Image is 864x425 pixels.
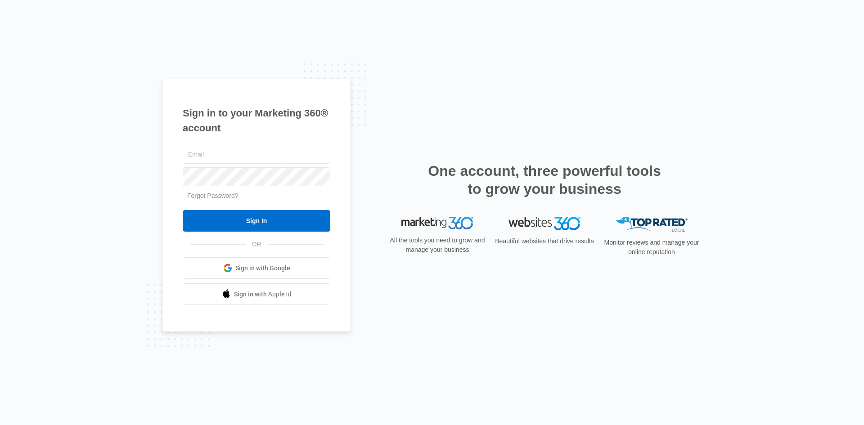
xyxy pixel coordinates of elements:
[234,290,292,299] span: Sign in with Apple Id
[494,237,595,246] p: Beautiful websites that drive results
[183,257,330,279] a: Sign in with Google
[425,162,664,198] h2: One account, three powerful tools to grow your business
[387,236,488,255] p: All the tools you need to grow and manage your business
[187,192,238,199] a: Forgot Password?
[508,217,580,230] img: Websites 360
[183,145,330,164] input: Email
[183,106,330,135] h1: Sign in to your Marketing 360® account
[235,264,290,273] span: Sign in with Google
[246,240,268,249] span: OR
[401,217,473,229] img: Marketing 360
[601,238,702,257] p: Monitor reviews and manage your online reputation
[616,217,688,232] img: Top Rated Local
[183,210,330,232] input: Sign In
[183,283,330,305] a: Sign in with Apple Id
